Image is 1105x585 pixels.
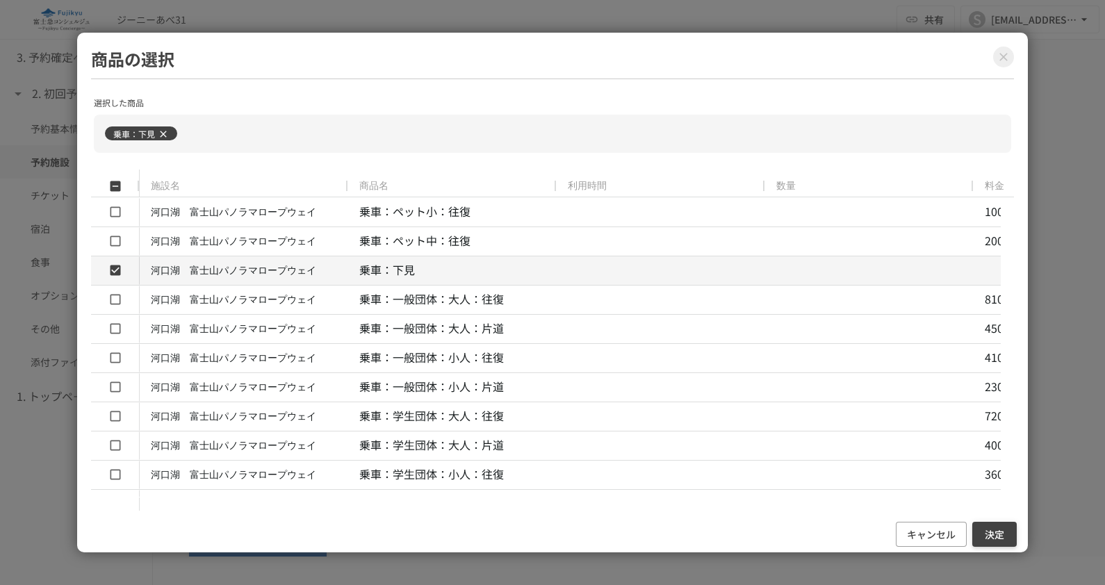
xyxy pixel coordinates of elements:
p: 200 [985,232,1004,250]
p: 乗車：ペット中：往復 [359,232,470,250]
div: 河口湖 富士山パノラマロープウェイ [151,374,316,401]
div: 河口湖 富士山パノラマロープウェイ [151,199,316,226]
div: 河口湖 富士山パノラマロープウェイ [151,315,316,343]
p: 乗車：一般団体：小人：片道 [359,378,504,396]
span: 施設名 [151,180,180,192]
button: Close modal [993,47,1014,67]
div: 乗車：下見 [105,120,1010,147]
div: 河口湖 富士山パノラマロープウェイ [151,257,316,284]
span: 商品名 [359,180,388,192]
button: キャンセル [896,522,967,547]
h2: 商品の選択 [91,47,1013,79]
div: 河口湖 富士山パノラマロープウェイ [151,286,316,313]
p: 乗車：一般団体：大人：往復 [359,290,504,308]
p: 乗車：学生団体：小人：片道 [359,495,504,513]
button: 決定 [972,522,1017,547]
p: 400 [985,436,1004,454]
p: 450 [985,320,1004,338]
p: 乗車：下見 [359,261,415,279]
p: 乗車：学生団体：小人：往復 [359,465,504,484]
p: 選択した商品 [94,96,1010,109]
div: 河口湖 富士山パノラマロープウェイ [151,345,316,372]
p: 200 [985,495,1004,513]
p: 230 [985,378,1004,396]
p: 乗車：下見 [113,127,155,140]
p: 乗車：一般団体：小人：往復 [359,349,504,367]
p: 乗車：ペット小：往復 [359,203,470,221]
span: 料金 [985,180,1004,192]
p: 100 [985,203,1004,221]
div: 河口湖 富士山パノラマロープウェイ [151,403,316,430]
p: 乗車：一般団体：大人：片道 [359,320,504,338]
p: 410 [985,349,1004,367]
div: 河口湖 富士山パノラマロープウェイ [151,432,316,459]
div: 河口湖 富士山パノラマロープウェイ [151,491,316,518]
p: 720 [985,407,1004,425]
div: 河口湖 富士山パノラマロープウェイ [151,461,316,488]
span: 数量 [776,180,796,192]
p: 360 [985,465,1004,484]
p: 乗車：学生団体：大人：片道 [359,436,504,454]
p: 乗車：学生団体：大人：往復 [359,407,504,425]
span: 利用時間 [568,180,607,192]
p: 810 [985,290,1004,308]
div: 河口湖 富士山パノラマロープウェイ [151,228,316,255]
